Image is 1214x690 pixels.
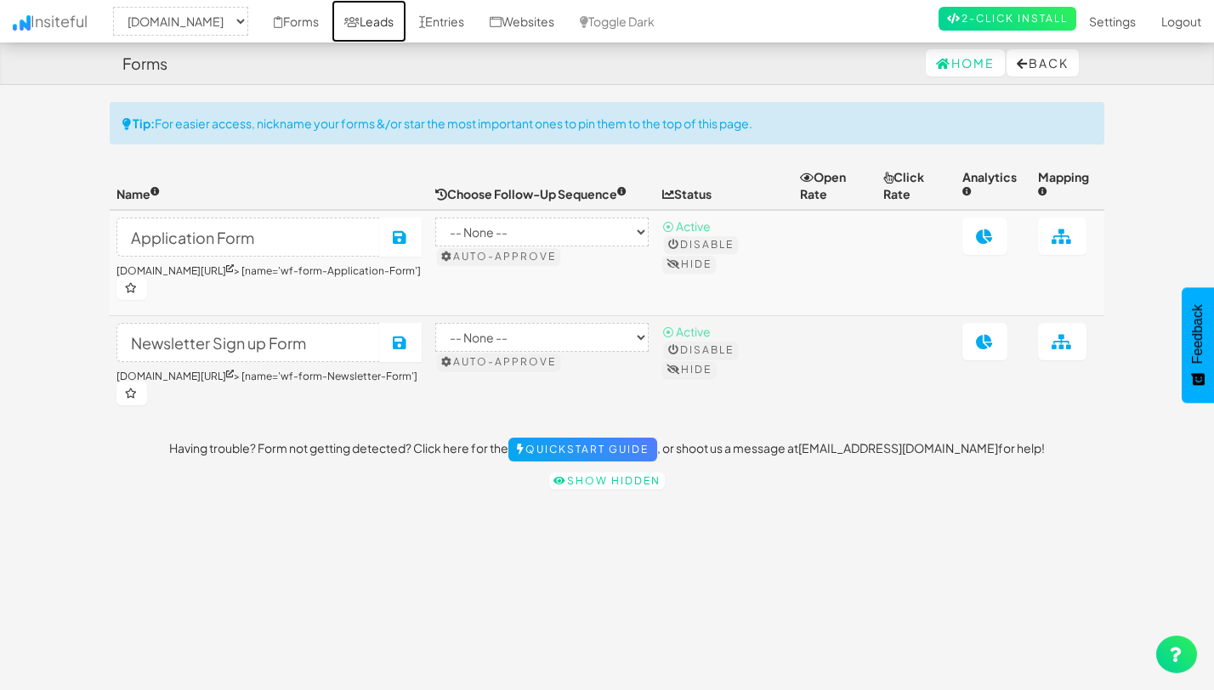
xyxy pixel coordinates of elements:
[664,236,738,253] button: Disable
[116,218,380,257] input: Nickname your form (internal use only)
[116,264,234,277] a: [DOMAIN_NAME][URL]
[662,256,716,273] button: Hide
[116,370,234,382] a: [DOMAIN_NAME][URL]
[664,342,738,359] button: Disable
[116,186,160,201] span: Name
[116,265,422,300] h6: > [name='wf-form-Application-Form']
[939,7,1076,31] a: 2-Click Install
[926,49,1005,76] a: Home
[508,438,657,461] a: Quickstart Guide
[1190,304,1205,364] span: Feedback
[662,361,716,378] button: Hide
[962,169,1017,201] span: Analytics
[662,218,711,234] span: ⦿ Active
[437,353,560,370] button: Auto-approve
[116,323,380,362] input: Nickname your form (internal use only)
[110,102,1104,144] div: For easier access, nickname your forms &/or star the most important ones to pin them to the top o...
[437,248,560,265] button: Auto-approve
[122,55,167,72] h4: Forms
[116,370,422,405] h6: > [name='wf-form-Newsletter-Form']
[435,186,627,201] span: Choose Follow-Up Sequence
[549,472,665,489] a: Show hidden
[798,440,998,455] a: [EMAIL_ADDRESS][DOMAIN_NAME]
[133,116,155,131] strong: Tip:
[793,161,876,210] th: Open Rate
[13,15,31,31] img: icon.png
[110,438,1104,461] p: Having trouble? Form not getting detected? Click here for the , or shoot us a message at for help!
[876,161,956,210] th: Click Rate
[662,324,711,339] span: ⦿ Active
[1182,287,1214,403] button: Feedback - Show survey
[1007,49,1079,76] button: Back
[1038,169,1089,201] span: Mapping
[655,161,793,210] th: Status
